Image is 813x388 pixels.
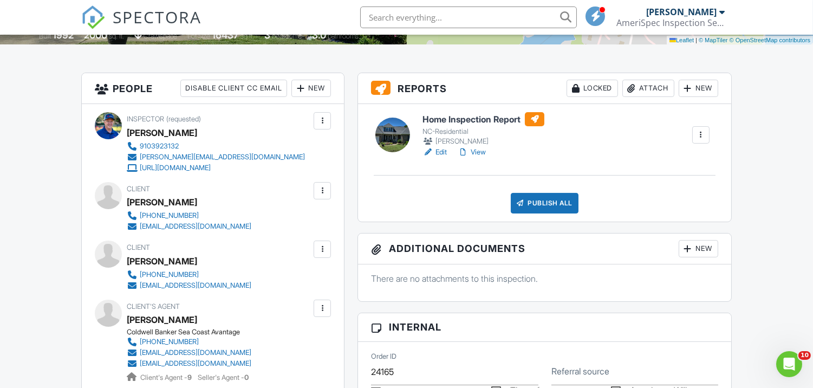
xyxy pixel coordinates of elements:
[180,80,287,97] div: Disable Client CC Email
[695,37,697,43] span: |
[140,359,251,368] div: [EMAIL_ADDRESS][DOMAIN_NAME]
[699,37,728,43] a: © MapTiler
[511,193,578,214] div: Publish All
[140,338,199,346] div: [PHONE_NUMBER]
[371,273,718,284] p: There are no attachments to this inspection.
[127,210,251,221] a: [PHONE_NUMBER]
[140,270,199,279] div: [PHONE_NUMBER]
[82,73,344,104] h3: People
[113,5,201,28] span: SPECTORA
[679,80,718,97] div: New
[140,142,179,151] div: 9103923132
[371,352,396,361] label: Order ID
[422,147,447,158] a: Edit
[127,328,260,337] div: Coldwell Banker Sea Coast Avantage
[198,373,249,381] span: Seller's Agent -
[240,32,254,40] span: sq.ft.
[140,281,251,290] div: [EMAIL_ADDRESS][DOMAIN_NAME]
[127,115,164,123] span: Inspector
[776,351,802,377] iframe: Intercom live chat
[127,269,251,280] a: [PHONE_NUMBER]
[551,365,609,377] label: Referral source
[358,73,731,104] h3: Reports
[616,17,725,28] div: AmeriSpec Inspection Services
[422,112,544,126] h6: Home Inspection Report
[127,253,197,269] div: [PERSON_NAME]
[622,80,674,97] div: Attach
[646,7,717,17] div: [PERSON_NAME]
[140,211,199,220] div: [PHONE_NUMBER]
[127,302,180,311] span: Client's Agent
[140,222,251,231] div: [EMAIL_ADDRESS][DOMAIN_NAME]
[127,280,251,291] a: [EMAIL_ADDRESS][DOMAIN_NAME]
[127,163,305,173] a: [URL][DOMAIN_NAME]
[140,153,305,161] div: [PERSON_NAME][EMAIL_ADDRESS][DOMAIN_NAME]
[127,337,251,347] a: [PHONE_NUMBER]
[358,313,731,341] h3: Internal
[127,194,197,210] div: [PERSON_NAME]
[272,32,302,40] span: bedrooms
[264,29,270,41] div: 3
[81,15,201,37] a: SPECTORA
[140,373,193,381] span: Client's Agent -
[422,112,544,147] a: Home Inspection Report NC-Residential [PERSON_NAME]
[127,312,197,328] a: [PERSON_NAME]
[166,115,201,123] span: (requested)
[127,347,251,358] a: [EMAIL_ADDRESS][DOMAIN_NAME]
[244,373,249,381] strong: 0
[127,152,305,163] a: [PERSON_NAME][EMAIL_ADDRESS][DOMAIN_NAME]
[53,29,74,41] div: 1992
[127,125,197,141] div: [PERSON_NAME]
[127,243,150,251] span: Client
[291,80,331,97] div: New
[127,358,251,369] a: [EMAIL_ADDRESS][DOMAIN_NAME]
[127,141,305,152] a: 9103923132
[312,29,326,41] div: 3.0
[187,373,192,381] strong: 9
[358,234,731,264] h3: Additional Documents
[679,240,718,257] div: New
[140,164,211,172] div: [URL][DOMAIN_NAME]
[458,147,486,158] a: View
[730,37,810,43] a: © OpenStreetMap contributors
[567,80,618,97] div: Locked
[140,348,251,357] div: [EMAIL_ADDRESS][DOMAIN_NAME]
[127,221,251,232] a: [EMAIL_ADDRESS][DOMAIN_NAME]
[127,185,150,193] span: Client
[360,7,577,28] input: Search everything...
[81,5,105,29] img: The Best Home Inspection Software - Spectora
[422,127,544,136] div: NC-Residential
[422,136,544,147] div: [PERSON_NAME]
[212,29,239,41] div: 16437
[798,351,811,360] span: 10
[328,32,359,40] span: bathrooms
[84,29,107,41] div: 2000
[669,37,694,43] a: Leaflet
[39,32,51,40] span: Built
